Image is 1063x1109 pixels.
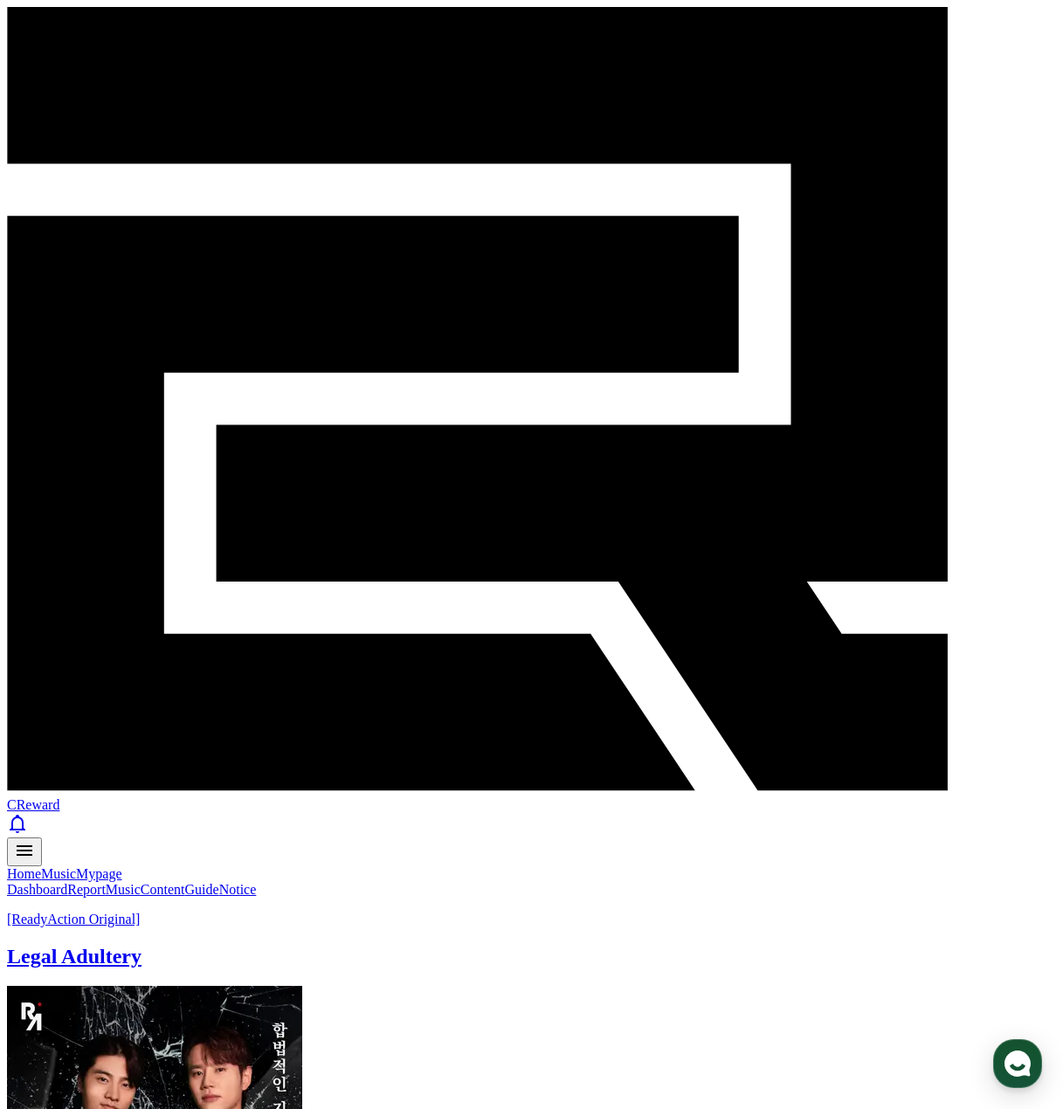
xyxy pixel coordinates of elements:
a: Report [67,882,106,897]
a: Mypage [76,866,121,881]
a: Content [141,882,185,897]
p: [ReadyAction Original] [7,912,1056,927]
a: CReward [7,782,1056,812]
h2: Legal Adultery [7,945,1056,968]
span: CReward [7,797,59,812]
a: Music [41,866,76,881]
a: Settings [225,554,335,597]
a: Messages [115,554,225,597]
span: Settings [259,580,301,594]
a: Notice [219,882,257,897]
a: Home [7,866,41,881]
a: Guide [185,882,219,897]
span: Home [45,580,75,594]
a: Dashboard [7,882,67,897]
a: Music [106,882,141,897]
span: Messages [145,581,197,595]
a: Home [5,554,115,597]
